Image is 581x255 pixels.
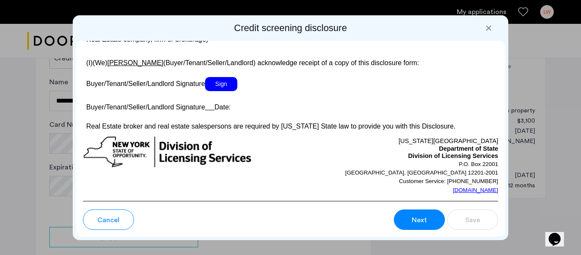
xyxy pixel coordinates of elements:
p: Real Estate broker and real estate salespersons are required by [US_STATE] State law to provide y... [83,121,498,132]
span: Buyer/Tenant/Seller/Landlord Signature [86,80,205,87]
p: Division of Licensing Services [290,152,498,160]
span: Next [412,215,427,225]
iframe: chat widget [545,221,572,246]
span: Sign [205,77,237,91]
button: button [394,209,445,230]
button: button [83,209,134,230]
p: P.O. Box 22001 [290,160,498,169]
button: button [447,209,498,230]
span: Save [465,215,480,225]
h3: [US_STATE] State Disclosure Form for Landlord and Tenant [83,201,498,215]
p: Department of State [290,145,498,153]
p: (I)(We) (Buyer/Tenant/Seller/Landlord) acknowledge receipt of a copy of this disclosure form: [83,54,498,68]
p: Customer Service: [PHONE_NUMBER] [290,177,498,186]
a: [DOMAIN_NAME] [453,186,498,195]
u: [PERSON_NAME] [107,59,163,66]
span: Cancel [97,215,120,225]
p: [GEOGRAPHIC_DATA], [GEOGRAPHIC_DATA] 12201-2001 [290,169,498,177]
p: [US_STATE][GEOGRAPHIC_DATA] [290,136,498,145]
p: Buyer/Tenant/Seller/Landlord Signature Date: [83,100,498,112]
img: new-york-logo.png [83,136,252,169]
h2: Credit screening disclosure [76,22,505,34]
